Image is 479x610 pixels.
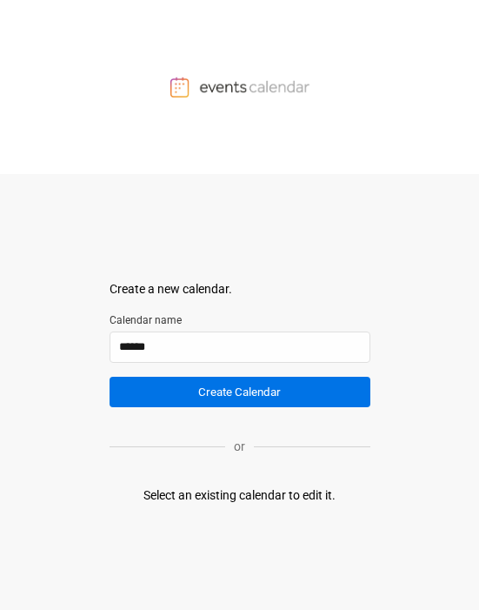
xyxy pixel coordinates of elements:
[225,438,254,456] p: or
[170,77,309,97] img: Events Calendar
[110,280,370,298] div: Create a new calendar.
[110,377,370,407] button: Create Calendar
[143,486,336,505] div: Select an existing calendar to edit it.
[110,312,370,328] label: Calendar name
